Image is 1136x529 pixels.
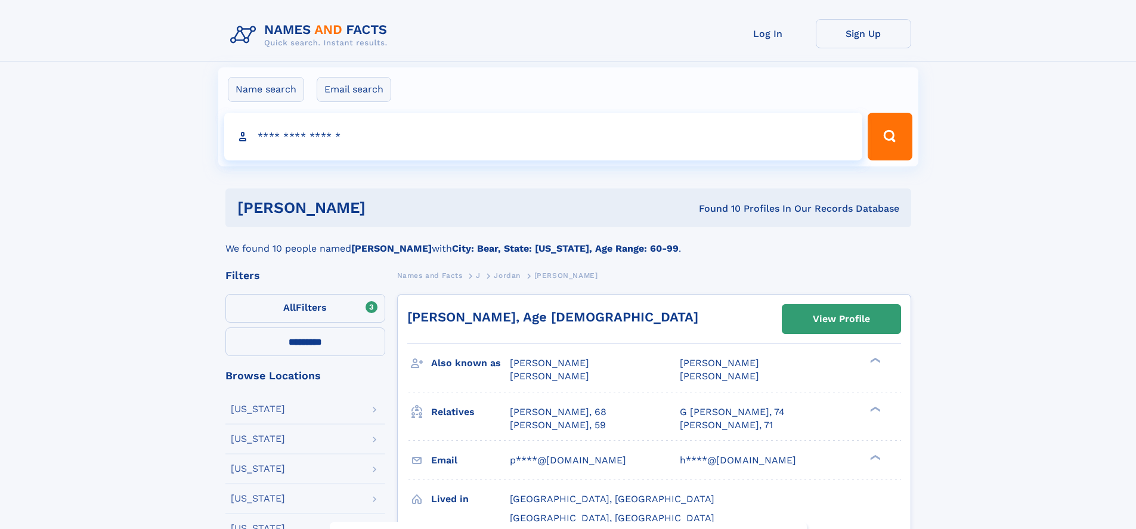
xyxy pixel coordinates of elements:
[494,271,521,280] span: Jordan
[431,402,510,422] h3: Relatives
[283,302,296,313] span: All
[407,310,698,324] a: [PERSON_NAME], Age [DEMOGRAPHIC_DATA]
[510,493,714,505] span: [GEOGRAPHIC_DATA], [GEOGRAPHIC_DATA]
[510,357,589,369] span: [PERSON_NAME]
[813,305,870,333] div: View Profile
[680,370,759,382] span: [PERSON_NAME]
[397,268,463,283] a: Names and Facts
[225,370,385,381] div: Browse Locations
[867,405,881,413] div: ❯
[680,406,785,419] a: G [PERSON_NAME], 74
[228,77,304,102] label: Name search
[431,353,510,373] h3: Also known as
[867,357,881,364] div: ❯
[510,406,606,419] a: [PERSON_NAME], 68
[816,19,911,48] a: Sign Up
[510,512,714,524] span: [GEOGRAPHIC_DATA], [GEOGRAPHIC_DATA]
[431,489,510,509] h3: Lived in
[231,494,285,503] div: [US_STATE]
[534,271,598,280] span: [PERSON_NAME]
[476,268,481,283] a: J
[782,305,900,333] a: View Profile
[868,113,912,160] button: Search Button
[231,464,285,474] div: [US_STATE]
[351,243,432,254] b: [PERSON_NAME]
[225,294,385,323] label: Filters
[510,419,606,432] a: [PERSON_NAME], 59
[532,202,899,215] div: Found 10 Profiles In Our Records Database
[867,453,881,461] div: ❯
[431,450,510,471] h3: Email
[680,419,773,432] a: [PERSON_NAME], 71
[317,77,391,102] label: Email search
[452,243,679,254] b: City: Bear, State: [US_STATE], Age Range: 60-99
[225,270,385,281] div: Filters
[476,271,481,280] span: J
[237,200,533,215] h1: [PERSON_NAME]
[720,19,816,48] a: Log In
[494,268,521,283] a: Jordan
[224,113,863,160] input: search input
[510,370,589,382] span: [PERSON_NAME]
[231,434,285,444] div: [US_STATE]
[680,357,759,369] span: [PERSON_NAME]
[231,404,285,414] div: [US_STATE]
[225,227,911,256] div: We found 10 people named with .
[225,19,397,51] img: Logo Names and Facts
